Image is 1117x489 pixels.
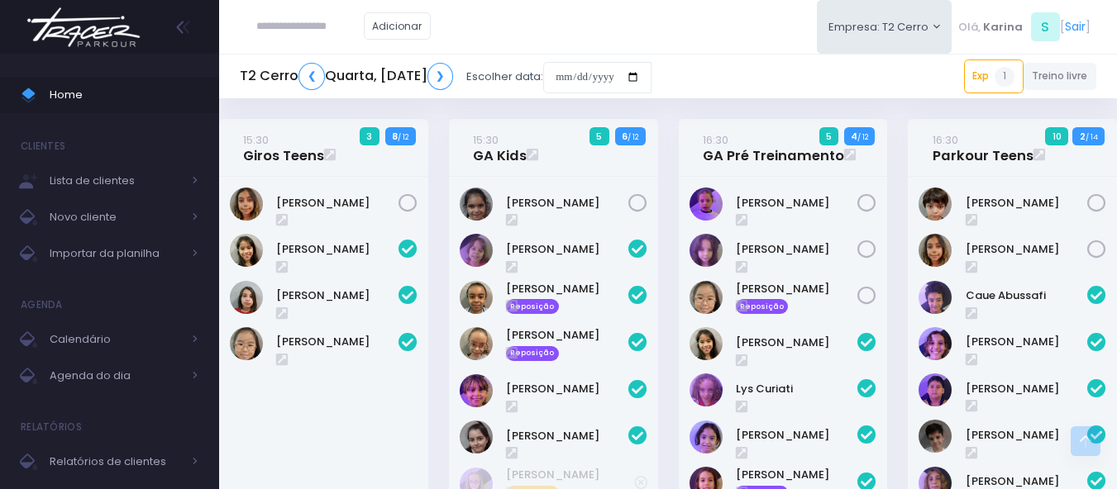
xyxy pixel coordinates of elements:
a: [PERSON_NAME] [506,241,628,258]
a: Adicionar [364,12,432,40]
img: Antônio Martins Marques [919,188,952,221]
a: [PERSON_NAME] [506,428,628,444]
a: [PERSON_NAME] [276,195,399,211]
img: Isabella Rodrigues Tavares [690,188,723,221]
a: [PERSON_NAME] [736,427,858,444]
h4: Clientes [21,130,65,163]
img: Valentina Relvas Souza [460,420,493,453]
div: Escolher data: [240,58,652,96]
small: 15:30 [243,132,269,148]
div: [ ] [952,8,1096,45]
img: Felipe Jorge Bittar Sousa [919,373,952,406]
img: Luana Beggs [230,281,263,314]
span: Karina [983,19,1023,36]
a: [PERSON_NAME] [966,381,1088,397]
img: Lys Curiati [690,373,723,406]
a: Caue Abussafi [966,287,1088,304]
a: 15:30Giros Teens [243,131,324,164]
a: [PERSON_NAME] [736,241,858,258]
img: Gabriel Amaral Alves [919,420,952,453]
a: [PERSON_NAME] [966,427,1088,444]
a: [PERSON_NAME] [506,467,634,483]
span: Lista de clientes [50,170,182,192]
a: [PERSON_NAME] [506,195,628,211]
img: Marina Winck Arantes [230,188,263,221]
span: 5 [590,127,609,145]
small: / 12 [857,132,868,142]
strong: 6 [622,130,628,143]
img: Rafaela Matos [690,420,723,453]
span: S [1031,12,1060,41]
a: [PERSON_NAME] [966,195,1088,211]
img: Natália Mie Sunami [690,281,723,314]
img: Martina Bertoluci [460,374,493,407]
a: [PERSON_NAME] [506,327,628,344]
a: [PERSON_NAME] [276,287,399,304]
span: Calendário [50,329,182,350]
span: 1 [995,67,1014,87]
a: 15:30GA Kids [473,131,527,164]
h5: T2 Cerro Quarta, [DATE] [240,63,453,90]
span: Reposição [736,299,789,314]
small: 16:30 [933,132,958,148]
span: Agenda do dia [50,365,182,387]
a: [PERSON_NAME] [506,381,628,397]
a: [PERSON_NAME] [966,241,1088,258]
span: Importar da planilha [50,243,182,264]
span: Reposição [506,299,559,314]
img: Caroline Pacheco Duarte [460,281,493,314]
img: Marina Winck Arantes [919,234,952,267]
a: [PERSON_NAME] [276,334,399,350]
img: LAURA DA SILVA BORGES [460,188,493,221]
a: [PERSON_NAME] [736,281,858,297]
a: ❮ [298,63,325,90]
img: Caue Abussafi [919,281,952,314]
span: Home [50,84,198,106]
small: / 12 [398,132,408,142]
small: / 12 [628,132,638,142]
img: Estela Nunes catto [919,327,952,360]
img: Julia Pacheco Duarte [460,327,493,360]
strong: 2 [1080,130,1086,143]
span: Relatórios de clientes [50,451,182,472]
small: / 14 [1086,132,1098,142]
a: 16:30Parkour Teens [933,131,1033,164]
h4: Relatórios [21,411,82,444]
a: [PERSON_NAME] [736,335,858,351]
a: [PERSON_NAME] [506,281,628,297]
a: ❯ [427,63,454,90]
h4: Agenda [21,288,63,321]
img: Catharina Morais Ablas [230,234,263,267]
a: Sair [1065,18,1086,36]
span: Reposição [506,346,559,361]
a: Treino livre [1024,63,1097,90]
strong: 4 [851,130,857,143]
span: Novo cliente [50,207,182,228]
a: [PERSON_NAME] [966,334,1088,350]
a: Exp1 [964,59,1024,93]
a: [PERSON_NAME] [276,241,399,258]
span: 10 [1045,127,1068,145]
img: Catharina Morais Ablas [690,327,723,360]
span: 3 [360,127,379,145]
a: Lys Curiati [736,381,858,397]
strong: 8 [392,130,398,143]
small: 16:30 [703,132,728,148]
img: Amora vizer cerqueira [460,234,493,267]
img: Natália Mie Sunami [230,327,263,360]
a: [PERSON_NAME] [736,195,858,211]
span: 5 [819,127,839,145]
img: Maria Luísa lana lewin [690,234,723,267]
small: 15:30 [473,132,499,148]
a: 16:30GA Pré Treinamento [703,131,844,164]
span: Olá, [958,19,981,36]
a: [PERSON_NAME] [736,467,858,483]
